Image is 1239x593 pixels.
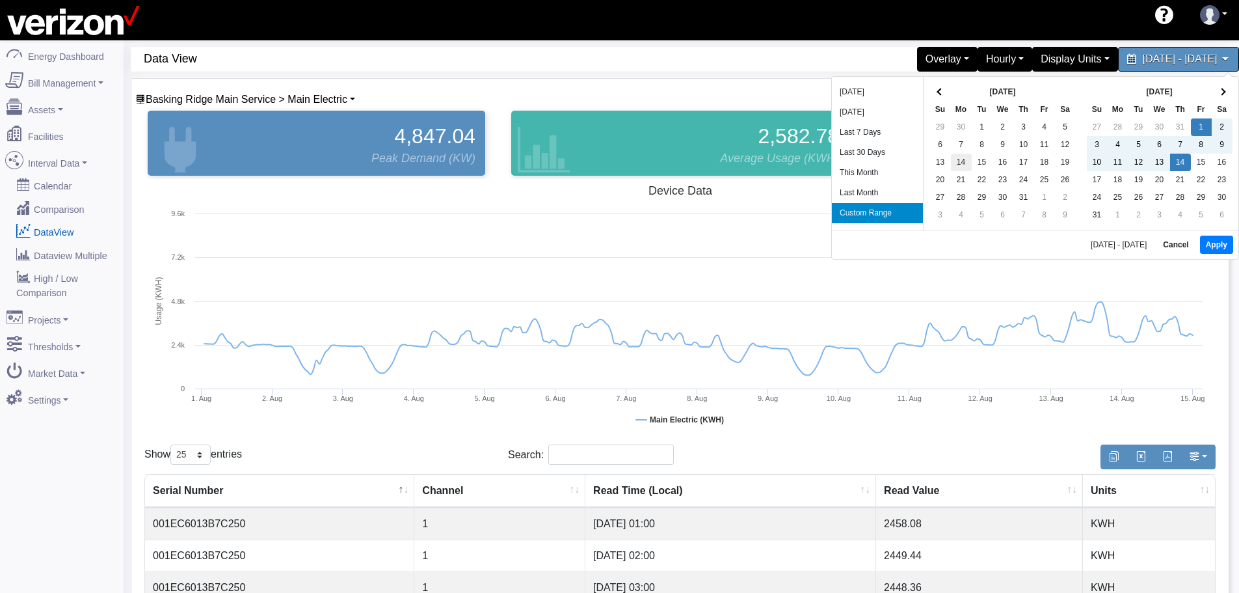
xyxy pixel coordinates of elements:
[1039,394,1063,402] tspan: 13. Aug
[951,206,972,224] td: 4
[1128,118,1149,136] td: 29
[1013,206,1034,224] td: 7
[1143,53,1218,64] span: [DATE] - [DATE]
[1034,154,1055,171] td: 18
[930,189,951,206] td: 27
[1087,206,1108,224] td: 31
[1087,136,1108,154] td: 3
[404,394,424,402] tspan: 4. Aug
[993,136,1013,154] td: 9
[1100,445,1128,469] button: Copy to clipboard
[585,475,876,508] th: Read Time (Local) : activate to sort column ascending
[1108,154,1128,171] td: 11
[832,163,923,183] li: This Month
[1212,118,1232,136] td: 2
[1128,101,1149,118] th: Tu
[394,120,475,152] span: 4,847.04
[1170,206,1191,224] td: 4
[972,101,993,118] th: Tu
[1212,154,1232,171] td: 16
[1055,154,1076,171] td: 19
[1149,118,1170,136] td: 30
[1170,154,1191,171] td: 14
[876,508,1083,540] td: 2458.08
[1108,206,1128,224] td: 1
[832,183,923,203] li: Last Month
[648,184,713,197] tspan: Device Data
[1191,154,1212,171] td: 15
[1128,171,1149,189] td: 19
[171,341,185,349] text: 2.4k
[917,47,978,72] div: Overlay
[1149,154,1170,171] td: 13
[1032,47,1117,72] div: Display Units
[930,136,951,154] td: 6
[1191,136,1212,154] td: 8
[1087,101,1108,118] th: Su
[1034,118,1055,136] td: 4
[930,101,951,118] th: Su
[1055,171,1076,189] td: 26
[1191,171,1212,189] td: 22
[1013,171,1034,189] td: 24
[1083,475,1215,508] th: Units : activate to sort column ascending
[1157,236,1194,254] button: Cancel
[181,385,185,393] text: 0
[170,445,211,465] select: Showentries
[1170,136,1191,154] td: 7
[1154,445,1181,469] button: Generate PDF
[930,206,951,224] td: 3
[1108,118,1128,136] td: 28
[951,171,972,189] td: 21
[1108,83,1212,101] th: [DATE]
[1013,101,1034,118] th: Th
[145,508,414,540] td: 001EC6013B7C250
[154,277,163,325] tspan: Usage (KWH)
[993,101,1013,118] th: We
[1127,445,1154,469] button: Export to Excel
[171,297,185,305] text: 4.8k
[1013,154,1034,171] td: 17
[1087,189,1108,206] td: 24
[1034,189,1055,206] td: 1
[832,82,923,102] li: [DATE]
[171,253,185,261] text: 7.2k
[827,394,851,402] tspan: 10. Aug
[993,206,1013,224] td: 6
[414,475,585,508] th: Channel : activate to sort column ascending
[951,136,972,154] td: 7
[1083,508,1215,540] td: KWH
[1091,241,1152,249] span: [DATE] - [DATE]
[978,47,1032,72] div: Hourly
[972,136,993,154] td: 8
[876,540,1083,572] td: 2449.44
[371,150,475,167] span: Peak Demand (KW)
[951,154,972,171] td: 14
[972,206,993,224] td: 5
[972,118,993,136] td: 1
[1087,171,1108,189] td: 17
[951,118,972,136] td: 30
[758,394,778,402] tspan: 9. Aug
[508,445,674,465] label: Search:
[545,394,565,402] tspan: 6. Aug
[414,508,585,540] td: 1
[1149,189,1170,206] td: 27
[262,394,282,402] tspan: 2. Aug
[993,118,1013,136] td: 2
[951,101,972,118] th: Mo
[144,47,687,71] span: Data View
[1191,118,1212,136] td: 1
[616,394,636,402] tspan: 7. Aug
[146,94,347,105] span: Device List
[145,540,414,572] td: 001EC6013B7C250
[135,94,355,105] a: Basking Ridge Main Service > Main Electric
[1180,445,1216,469] button: Show/Hide Columns
[968,394,993,402] tspan: 12. Aug
[1149,171,1170,189] td: 20
[1108,136,1128,154] td: 4
[720,150,839,167] span: Average Usage (KWH)
[832,203,923,223] li: Custom Range
[930,154,951,171] td: 13
[1212,171,1232,189] td: 23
